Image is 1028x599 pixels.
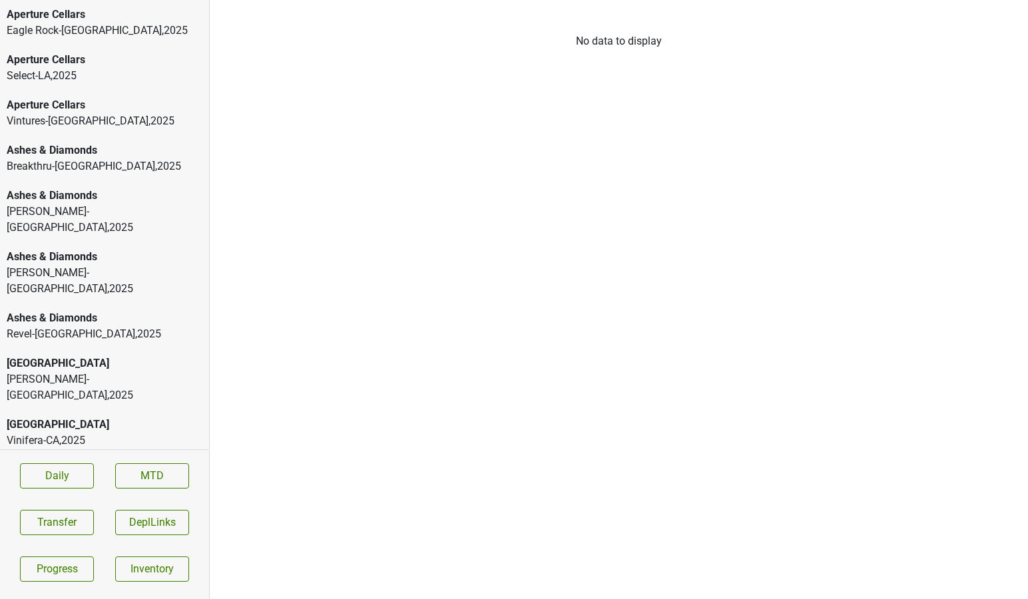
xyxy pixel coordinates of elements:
button: Transfer [20,510,94,535]
a: Progress [20,556,94,582]
a: MTD [115,463,189,489]
a: Daily [20,463,94,489]
div: Aperture Cellars [7,7,202,23]
a: Inventory [115,556,189,582]
div: Aperture Cellars [7,97,202,113]
div: Ashes & Diamonds [7,249,202,265]
div: Vintures-[GEOGRAPHIC_DATA] , 2025 [7,113,202,129]
div: Breakthru-[GEOGRAPHIC_DATA] , 2025 [7,158,202,174]
button: DeplLinks [115,510,189,535]
div: [PERSON_NAME]-[GEOGRAPHIC_DATA] , 2025 [7,371,202,403]
div: Revel-[GEOGRAPHIC_DATA] , 2025 [7,326,202,342]
div: [GEOGRAPHIC_DATA] [7,417,202,433]
div: Ashes & Diamonds [7,188,202,204]
div: Aperture Cellars [7,52,202,68]
div: [PERSON_NAME]-[GEOGRAPHIC_DATA] , 2025 [7,265,202,297]
div: Vinifera-CA , 2025 [7,433,202,449]
div: Eagle Rock-[GEOGRAPHIC_DATA] , 2025 [7,23,202,39]
div: Select-LA , 2025 [7,68,202,84]
div: Ashes & Diamonds [7,310,202,326]
div: No data to display [210,33,1028,49]
div: Ashes & Diamonds [7,142,202,158]
div: [GEOGRAPHIC_DATA] [7,355,202,371]
div: [PERSON_NAME]-[GEOGRAPHIC_DATA] , 2025 [7,204,202,236]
